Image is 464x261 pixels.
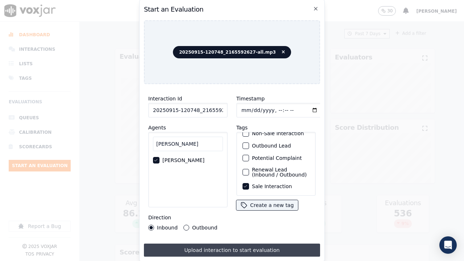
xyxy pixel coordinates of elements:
[236,125,248,130] label: Tags
[148,96,182,101] label: Interaction Id
[252,143,291,148] label: Outbound Lead
[252,156,302,161] label: Potential Complaint
[153,137,223,151] input: Search Agents...
[173,46,291,58] span: 20250915-120748_2165592627-all.mp3
[144,4,320,14] h2: Start an Evaluation
[148,125,166,130] label: Agents
[148,103,228,117] input: reference id, file name, etc
[236,200,298,210] button: Create a new tag
[252,131,304,136] label: Non-Sale Interaction
[157,225,178,230] label: Inbound
[252,184,292,189] label: Sale Interaction
[148,215,171,220] label: Direction
[162,158,204,163] label: [PERSON_NAME]
[439,236,457,254] div: Open Intercom Messenger
[236,96,265,101] label: Timestamp
[252,167,310,177] label: Renewal Lead (Inbound / Outbound)
[192,225,217,230] label: Outbound
[144,244,320,257] button: Upload interaction to start evaluation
